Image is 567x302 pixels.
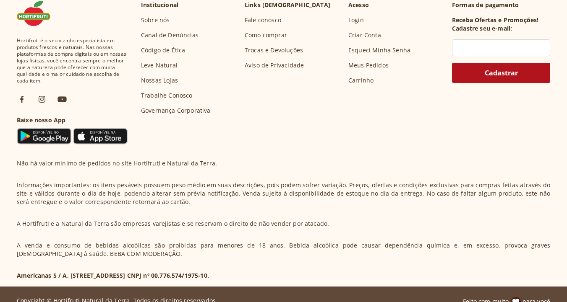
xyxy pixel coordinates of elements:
a: Login [348,16,364,24]
p: Informações importantes: os itens pesáveis possuem peso médio em suas descrições, pois podem sofr... [17,181,550,206]
p: A Hortifruti e a Natural da Terra são empresas varejistas e se reservam o direito de não vender p... [17,219,329,228]
p: Institucional [141,1,178,9]
a: Código de Ética [141,46,185,54]
h3: Cadastre seu e-mail: [452,24,512,33]
img: fb [17,94,27,104]
h3: Baixe nosso App [17,116,128,124]
a: Criar Conta [348,31,381,39]
h3: Receba Ofertas e Promoções! [452,16,538,24]
p: Não há valor mínimo de pedidos no site Hortifruti e Natural da Terra. [17,159,217,168]
button: Cadastrar [452,63,550,83]
span: Cadastrar [485,70,518,76]
a: Nossas Lojas [141,76,178,85]
p: Americanas S / A, [STREET_ADDRESS] CNPJ nº 00.776.574/1975-10. [17,271,209,280]
img: App Store Icon [73,128,128,145]
p: Links [DEMOGRAPHIC_DATA] [245,1,330,9]
a: Esqueci Minha Senha [348,46,410,54]
a: Canal de Denúncias [141,31,199,39]
a: Trabalhe Conosco [141,91,193,100]
img: ytb [57,94,67,104]
p: Formas de pagamento [452,1,550,9]
a: Leve Natural [141,61,178,70]
a: Aviso de Privacidade [245,61,304,70]
a: Trocas e Devoluções [245,46,303,54]
a: Como comprar [245,31,287,39]
a: Governança Corporativa [141,106,211,115]
p: Acesso [348,1,369,9]
img: Hortifruti [17,1,59,26]
a: Carrinho [348,76,374,85]
a: Meus Pedidos [348,61,389,70]
img: ig [37,94,47,104]
img: Google Play Icon [17,128,71,145]
p: A venda e consumo de bebidas alcoólicas são proibidas para menores de 18 anos. Bebida alcoólica p... [17,241,550,258]
span: Hortifruti é o seu vizinho especialista em produtos frescos e naturais. Nas nossas plataformas de... [17,37,128,84]
a: Sobre nós [141,16,170,24]
a: Fale conosco [245,16,281,24]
